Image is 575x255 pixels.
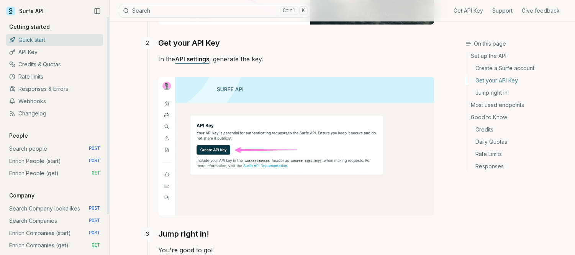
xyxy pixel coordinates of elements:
[92,170,100,176] span: GET
[6,239,103,252] a: Enrich Companies (get) GET
[175,55,210,63] a: API settings
[280,7,298,15] kbd: Ctrl
[159,77,434,216] img: Image
[6,5,44,17] a: Surfe API
[492,7,513,15] a: Support
[466,111,569,123] a: Good to Know
[6,202,103,215] a: Search Company lookalikes POST
[466,52,569,62] a: Set up the API
[6,23,53,31] p: Getting started
[466,99,569,111] a: Most used endpoints
[119,4,310,18] button: SearchCtrlK
[6,95,103,107] a: Webhooks
[466,87,569,99] a: Jump right in!
[159,228,210,240] a: Jump right in!
[299,7,308,15] kbd: K
[6,107,103,120] a: Changelog
[89,206,100,212] span: POST
[89,146,100,152] span: POST
[6,83,103,95] a: Responses & Errors
[466,136,569,148] a: Daily Quotas
[159,37,220,49] a: Get your API Key
[6,143,103,155] a: Search people POST
[6,215,103,227] a: Search Companies POST
[92,242,100,248] span: GET
[466,62,569,74] a: Create a Surfe account
[6,34,103,46] a: Quick start
[92,5,103,17] button: Collapse Sidebar
[466,148,569,160] a: Rate Limits
[6,167,103,179] a: Enrich People (get) GET
[159,54,434,216] p: In the , generate the key.
[454,7,483,15] a: Get API Key
[6,155,103,167] a: Enrich People (start) POST
[89,158,100,164] span: POST
[522,7,560,15] a: Give feedback
[89,230,100,236] span: POST
[6,132,31,140] p: People
[466,74,569,87] a: Get your API Key
[6,192,38,199] p: Company
[6,46,103,58] a: API Key
[466,160,569,170] a: Responses
[6,227,103,239] a: Enrich Companies (start) POST
[89,218,100,224] span: POST
[6,58,103,71] a: Credits & Quotas
[465,40,569,48] h3: On this page
[466,123,569,136] a: Credits
[6,71,103,83] a: Rate limits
